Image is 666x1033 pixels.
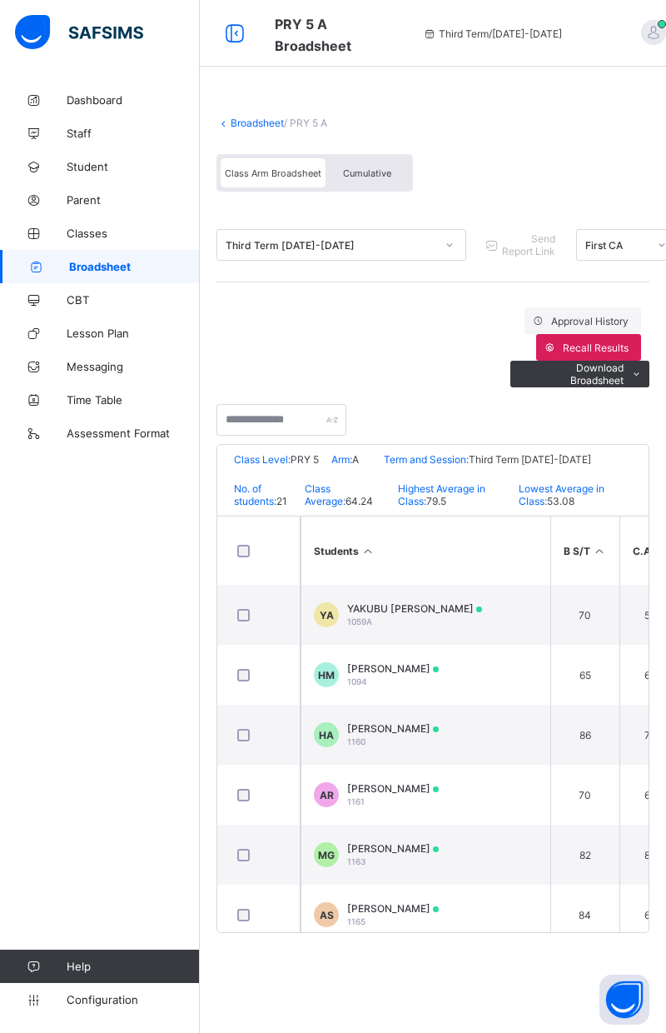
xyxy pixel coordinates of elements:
[343,167,391,179] span: Cumulative
[550,825,619,885] td: 82
[523,362,624,387] span: Download Broadsheet
[347,616,372,626] span: 1059A
[585,239,648,252] div: First CA
[352,453,359,466] span: A
[275,16,351,54] span: Class Arm Broadsheet
[550,645,619,705] td: 65
[15,15,143,50] img: safsims
[226,239,435,252] div: Third Term [DATE]-[DATE]
[320,909,334,921] span: AS
[384,453,469,466] span: Term and Session:
[469,453,591,466] span: Third Term [DATE]-[DATE]
[67,960,199,973] span: Help
[550,765,619,825] td: 70
[67,293,200,307] span: CBT
[501,232,556,257] span: Send Report Link
[398,482,485,507] span: Highest Average in Class:
[550,705,619,765] td: 86
[234,482,276,507] span: No. of students:
[599,975,649,1025] button: Open asap
[67,93,200,107] span: Dashboard
[551,315,629,327] span: Approval History
[347,662,439,675] span: [PERSON_NAME]
[347,782,439,795] span: [PERSON_NAME]
[67,360,200,373] span: Messaging
[67,193,200,207] span: Parent
[231,117,284,129] a: Broadsheet
[347,676,367,686] span: 1094
[347,842,439,855] span: [PERSON_NAME]
[67,427,200,440] span: Assessment Format
[563,342,629,354] span: Recall Results
[319,729,334,741] span: HA
[318,669,335,681] span: HM
[67,327,200,340] span: Lesson Plan
[550,885,619,945] td: 84
[347,602,482,615] span: YAKUBU [PERSON_NAME]
[331,453,352,466] span: Arm:
[347,722,439,735] span: [PERSON_NAME]
[426,495,446,507] span: 79.5
[347,856,365,866] span: 1163
[67,160,200,173] span: Student
[67,393,200,407] span: Time Table
[318,849,335,861] span: MG
[276,495,287,507] span: 21
[320,609,334,621] span: YA
[301,516,550,585] th: Students
[519,482,604,507] span: Lowest Average in Class:
[347,736,365,746] span: 1160
[291,453,319,466] span: PRY 5
[547,495,574,507] span: 53.08
[347,796,365,806] span: 1161
[361,545,375,557] i: Sort Ascending
[67,127,200,140] span: Staff
[69,260,200,273] span: Broadsheet
[67,993,199,1006] span: Configuration
[422,27,562,40] span: session/term information
[550,516,619,585] th: B S/T
[320,789,334,801] span: AR
[347,916,365,926] span: 1165
[550,585,619,645] td: 70
[347,902,439,915] span: [PERSON_NAME]
[593,545,607,557] i: Sort in Ascending Order
[305,482,345,507] span: Class Average:
[345,495,373,507] span: 64.24
[225,167,321,179] span: Class Arm Broadsheet
[284,117,327,129] span: / PRY 5 A
[234,453,291,466] span: Class Level:
[67,227,200,240] span: Classes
